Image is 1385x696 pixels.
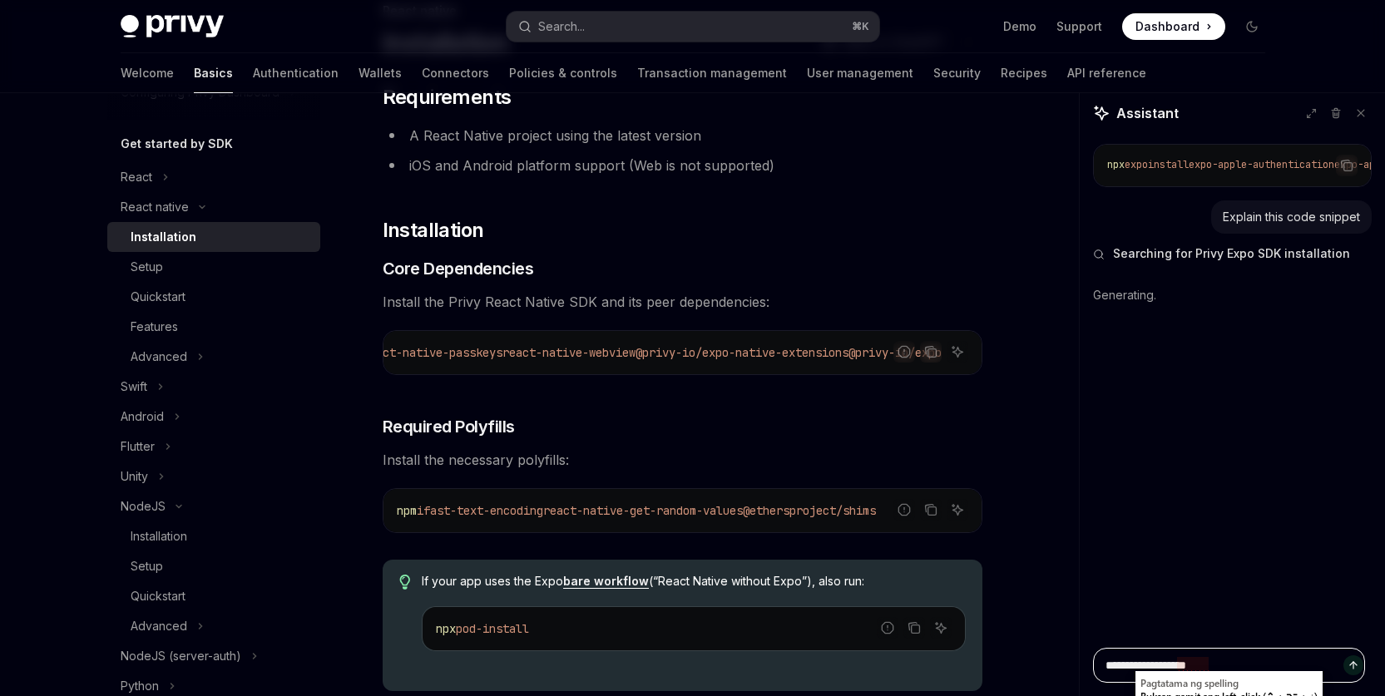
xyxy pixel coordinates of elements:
[131,317,178,337] div: Features
[1067,53,1146,93] a: API reference
[107,192,320,222] button: Toggle React native section
[1107,158,1125,171] span: npx
[121,437,155,457] div: Flutter
[920,341,942,363] button: Copy the contents from the code block
[253,53,339,93] a: Authentication
[107,581,320,611] a: Quickstart
[920,499,942,521] button: Copy the contents from the code block
[507,12,879,42] button: Open search
[107,432,320,462] button: Toggle Flutter section
[417,503,423,518] span: i
[131,556,163,576] div: Setup
[502,345,636,360] span: react-native-webview
[637,53,787,93] a: Transaction management
[933,53,981,93] a: Security
[107,611,320,641] button: Toggle Advanced section
[131,586,185,606] div: Quickstart
[107,312,320,342] a: Features
[121,377,147,397] div: Swift
[121,167,152,187] div: React
[107,282,320,312] a: Quickstart
[383,257,534,280] span: Core Dependencies
[538,17,585,37] div: Search...
[1003,18,1036,35] a: Demo
[383,448,982,471] span: Install the necessary polyfills:
[1125,158,1148,171] span: expo
[1116,103,1179,123] span: Assistant
[1239,13,1265,40] button: Toggle dark mode
[1113,245,1350,262] span: Searching for Privy Expo SDK installation
[877,617,898,639] button: Report incorrect code
[107,252,320,282] a: Setup
[636,345,848,360] span: @privy-io/expo-native-extensions
[107,551,320,581] a: Setup
[131,616,187,636] div: Advanced
[807,53,913,93] a: User management
[893,341,915,363] button: Report incorrect code
[383,124,982,147] li: A React Native project using the latest version
[1189,158,1334,171] span: expo-apple-authentication
[121,53,174,93] a: Welcome
[947,341,968,363] button: Ask AI
[121,496,166,516] div: NodeJS
[107,491,320,521] button: Toggle NodeJS section
[131,257,163,277] div: Setup
[1343,655,1363,675] button: Send message
[1122,13,1225,40] a: Dashboard
[383,217,484,244] span: Installation
[131,526,187,546] div: Installation
[1056,18,1102,35] a: Support
[1093,648,1365,683] textarea: Ask a question...
[1093,274,1372,317] div: Generating.
[131,287,185,307] div: Quickstart
[107,342,320,372] button: Toggle Advanced section
[121,646,241,666] div: NodeJS (server-auth)
[399,575,411,590] svg: Tip
[363,345,502,360] span: react-native-passkeys
[383,415,515,438] span: Required Polyfills
[422,573,965,590] span: If your app uses the Expo (“React Native without Expo”), also run:
[131,227,196,247] div: Installation
[1001,53,1047,93] a: Recipes
[107,521,320,551] a: Installation
[397,503,417,518] span: npm
[930,617,952,639] button: Ask AI
[543,503,743,518] span: react-native-get-random-values
[423,503,543,518] span: fast-text-encoding
[947,499,968,521] button: Ask AI
[422,53,489,93] a: Connectors
[107,162,320,192] button: Toggle React section
[121,15,224,38] img: dark logo
[1093,245,1372,262] button: Searching for Privy Expo SDK installation
[107,402,320,432] button: Toggle Android section
[1223,209,1360,225] div: Explain this code snippet
[121,407,164,427] div: Android
[121,197,189,217] div: React native
[107,222,320,252] a: Installation
[436,621,456,636] span: npx
[107,641,320,671] button: Toggle NodeJS (server-auth) section
[743,503,876,518] span: @ethersproject/shims
[563,574,649,589] a: bare workflow
[383,154,982,177] li: iOS and Android platform support (Web is not supported)
[509,53,617,93] a: Policies & controls
[456,621,529,636] span: pod-install
[893,499,915,521] button: Report incorrect code
[848,345,942,360] span: @privy-io/expo
[1336,155,1358,176] button: Copy the contents from the code block
[121,134,233,154] h5: Get started by SDK
[1135,18,1200,35] span: Dashboard
[1148,158,1189,171] span: install
[194,53,233,93] a: Basics
[121,676,159,696] div: Python
[131,347,187,367] div: Advanced
[852,20,869,33] span: ⌘ K
[121,466,148,486] div: Unity
[383,84,512,111] span: Requirements
[359,53,402,93] a: Wallets
[903,617,925,639] button: Copy the contents from the code block
[107,372,320,402] button: Toggle Swift section
[107,462,320,491] button: Toggle Unity section
[383,290,982,313] span: Install the Privy React Native SDK and its peer dependencies:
